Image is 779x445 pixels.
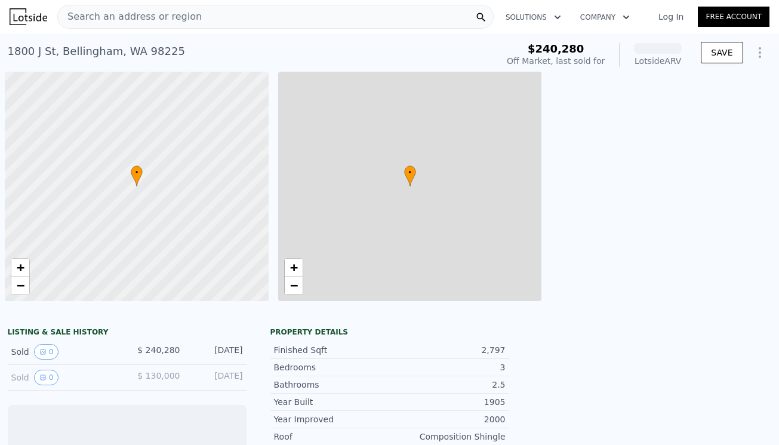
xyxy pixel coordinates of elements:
span: + [290,260,297,275]
button: SAVE [701,42,743,63]
div: Lotside ARV [634,55,682,67]
div: Sold [11,370,118,385]
div: LISTING & SALE HISTORY [8,327,247,339]
div: Bedrooms [274,361,390,373]
div: 1905 [390,396,506,408]
div: Sold [11,344,118,360]
span: $ 240,280 [137,345,180,355]
span: • [131,167,143,178]
div: 2,797 [390,344,506,356]
span: − [290,278,297,293]
div: 2.5 [390,379,506,391]
div: Bathrooms [274,379,390,391]
span: − [17,278,24,293]
a: Zoom out [11,277,29,294]
div: • [131,165,143,186]
button: View historical data [34,370,59,385]
img: Lotside [10,8,47,25]
div: • [404,165,416,186]
div: [DATE] [190,370,243,385]
span: • [404,167,416,178]
a: Free Account [698,7,769,27]
a: Zoom in [285,259,303,277]
a: Zoom in [11,259,29,277]
div: Off Market, last sold for [507,55,605,67]
div: Property details [270,327,509,337]
button: View historical data [34,344,59,360]
div: Finished Sqft [274,344,390,356]
button: Company [571,7,639,28]
div: [DATE] [190,344,243,360]
span: + [17,260,24,275]
div: 3 [390,361,506,373]
a: Log In [644,11,698,23]
div: Year Built [274,396,390,408]
span: $240,280 [528,42,584,55]
div: Year Improved [274,413,390,425]
span: Search an address or region [58,10,202,24]
div: Composition Shingle [390,431,506,443]
span: $ 130,000 [137,371,180,380]
div: 2000 [390,413,506,425]
a: Zoom out [285,277,303,294]
button: Solutions [496,7,571,28]
button: Show Options [748,41,772,65]
div: Roof [274,431,390,443]
div: 1800 J St , Bellingham , WA 98225 [8,43,185,60]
